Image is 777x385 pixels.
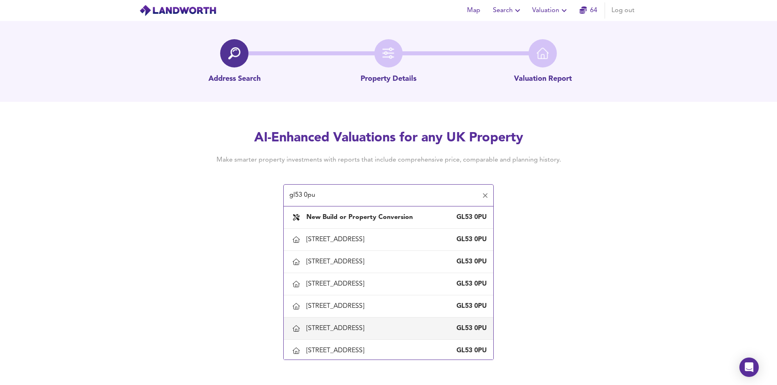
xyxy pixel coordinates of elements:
[611,5,635,16] span: Log out
[454,324,487,333] div: GL53 0PU
[306,280,367,288] div: [STREET_ADDRESS]
[306,257,367,266] div: [STREET_ADDRESS]
[490,2,526,19] button: Search
[204,156,573,164] h4: Make smarter property investments with reports that include comprehensive price, comparable and p...
[228,47,240,59] img: search-icon
[306,235,367,244] div: [STREET_ADDRESS]
[529,2,572,19] button: Valuation
[608,2,638,19] button: Log out
[361,74,416,84] p: Property Details
[454,280,487,288] div: GL53 0PU
[514,74,572,84] p: Valuation Report
[454,257,487,266] div: GL53 0PU
[575,2,601,19] button: 64
[139,4,217,17] img: logo
[382,47,395,59] img: filter-icon
[306,214,413,221] b: New Build or Property Conversion
[537,47,549,59] img: home-icon
[480,190,491,201] button: Clear
[306,346,367,355] div: [STREET_ADDRESS]
[493,5,522,16] span: Search
[454,213,487,222] div: GL53 0PU
[306,302,367,311] div: [STREET_ADDRESS]
[464,5,483,16] span: Map
[306,324,367,333] div: [STREET_ADDRESS]
[580,5,597,16] a: 64
[208,74,261,84] p: Address Search
[461,2,486,19] button: Map
[739,358,759,377] div: Open Intercom Messenger
[287,188,478,203] input: Enter a postcode to start...
[454,302,487,311] div: GL53 0PU
[204,129,573,147] h2: AI-Enhanced Valuations for any UK Property
[454,235,487,244] div: GL53 0PU
[532,5,569,16] span: Valuation
[454,346,487,355] div: GL53 0PU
